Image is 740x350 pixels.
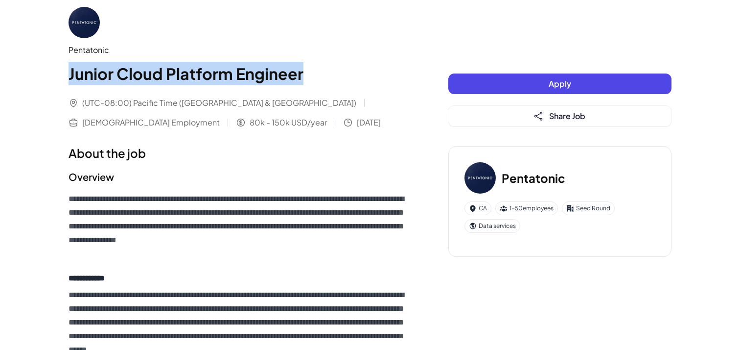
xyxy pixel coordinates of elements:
h3: Pentatonic [502,169,565,187]
div: Data services [464,219,520,233]
h1: Junior Cloud Platform Engineer [69,62,409,85]
span: [DEMOGRAPHIC_DATA] Employment [82,117,220,128]
img: Pe [69,7,100,38]
span: 80k - 150k USD/year [250,117,327,128]
img: Pe [464,162,496,194]
div: Pentatonic [69,44,409,56]
span: (UTC-08:00) Pacific Time ([GEOGRAPHIC_DATA] & [GEOGRAPHIC_DATA]) [82,97,356,109]
button: Apply [448,74,671,94]
div: 1-50 employees [495,201,558,215]
h2: Overview [69,170,409,184]
span: [DATE] [357,117,381,128]
span: Share Job [549,111,585,121]
button: Share Job [448,106,671,126]
h1: About the job [69,144,409,162]
div: Seed Round [562,201,615,215]
span: Apply [549,78,571,89]
div: CA [464,201,491,215]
